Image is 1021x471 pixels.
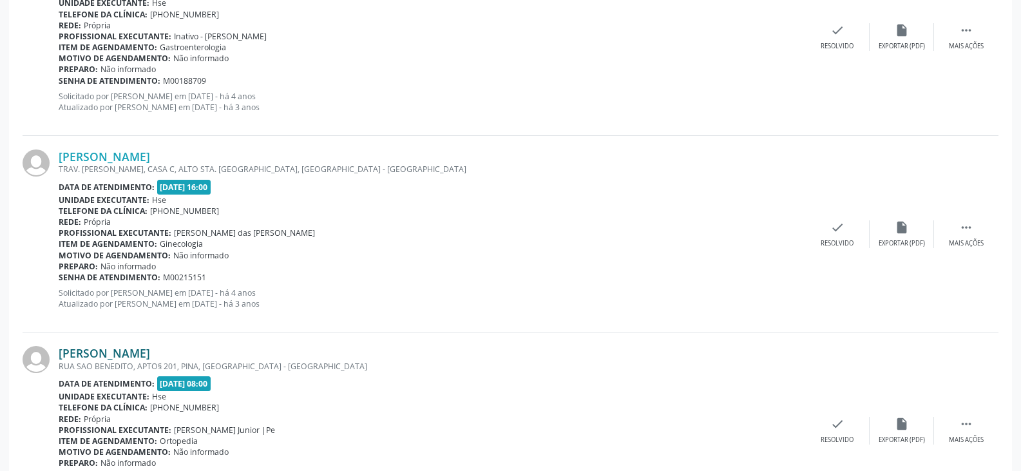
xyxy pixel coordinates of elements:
span: [DATE] 16:00 [157,180,211,195]
span: [PHONE_NUMBER] [150,402,219,413]
b: Telefone da clínica: [59,206,148,216]
i:  [959,23,973,37]
b: Unidade executante: [59,195,149,206]
span: Não informado [100,261,156,272]
span: [PERSON_NAME] das [PERSON_NAME] [174,227,315,238]
span: Própria [84,414,111,425]
span: Hse [152,195,166,206]
b: Rede: [59,414,81,425]
span: [PHONE_NUMBER] [150,9,219,20]
b: Unidade executante: [59,391,149,402]
div: TRAV. [PERSON_NAME], CASA C, ALTO STA. [GEOGRAPHIC_DATA], [GEOGRAPHIC_DATA] - [GEOGRAPHIC_DATA] [59,164,805,175]
b: Data de atendimento: [59,182,155,193]
span: Hse [152,391,166,402]
span: Não informado [100,64,156,75]
div: RUA SAO BENEDITO, APTO§ 201, PINA, [GEOGRAPHIC_DATA] - [GEOGRAPHIC_DATA] [59,361,805,372]
p: Solicitado por [PERSON_NAME] em [DATE] - há 4 anos Atualizado por [PERSON_NAME] em [DATE] - há 3 ... [59,91,805,113]
span: Própria [84,20,111,31]
span: [PERSON_NAME] Junior |Pe [174,425,275,436]
b: Telefone da clínica: [59,9,148,20]
div: Resolvido [821,239,854,248]
b: Motivo de agendamento: [59,447,171,457]
b: Motivo de agendamento: [59,250,171,261]
i: check [830,220,844,235]
img: img [23,346,50,373]
div: Exportar (PDF) [879,436,925,445]
div: Mais ações [949,42,984,51]
b: Item de agendamento: [59,436,157,447]
span: Não informado [173,250,229,261]
a: [PERSON_NAME] [59,346,150,360]
i:  [959,417,973,431]
span: Não informado [100,457,156,468]
div: Exportar (PDF) [879,239,925,248]
span: Ortopedia [160,436,198,447]
i: insert_drive_file [895,23,909,37]
span: [DATE] 08:00 [157,376,211,391]
span: Inativo - [PERSON_NAME] [174,31,267,42]
div: Mais ações [949,436,984,445]
i: insert_drive_file [895,220,909,235]
b: Profissional executante: [59,227,171,238]
i: insert_drive_file [895,417,909,431]
b: Preparo: [59,261,98,272]
div: Resolvido [821,42,854,51]
span: Ginecologia [160,238,203,249]
div: Exportar (PDF) [879,42,925,51]
b: Profissional executante: [59,31,171,42]
b: Motivo de agendamento: [59,53,171,64]
b: Preparo: [59,64,98,75]
span: Não informado [173,53,229,64]
b: Data de atendimento: [59,378,155,389]
div: Mais ações [949,239,984,248]
b: Item de agendamento: [59,42,157,53]
i: check [830,23,844,37]
img: img [23,149,50,177]
span: [PHONE_NUMBER] [150,206,219,216]
b: Preparo: [59,457,98,468]
span: Própria [84,216,111,227]
div: Resolvido [821,436,854,445]
b: Senha de atendimento: [59,75,160,86]
a: [PERSON_NAME] [59,149,150,164]
span: Não informado [173,447,229,457]
b: Rede: [59,20,81,31]
span: Gastroenterologia [160,42,226,53]
b: Rede: [59,216,81,227]
span: M00188709 [163,75,206,86]
b: Item de agendamento: [59,238,157,249]
b: Profissional executante: [59,425,171,436]
span: M00215151 [163,272,206,283]
p: Solicitado por [PERSON_NAME] em [DATE] - há 4 anos Atualizado por [PERSON_NAME] em [DATE] - há 3 ... [59,287,805,309]
b: Telefone da clínica: [59,402,148,413]
i:  [959,220,973,235]
b: Senha de atendimento: [59,272,160,283]
i: check [830,417,844,431]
